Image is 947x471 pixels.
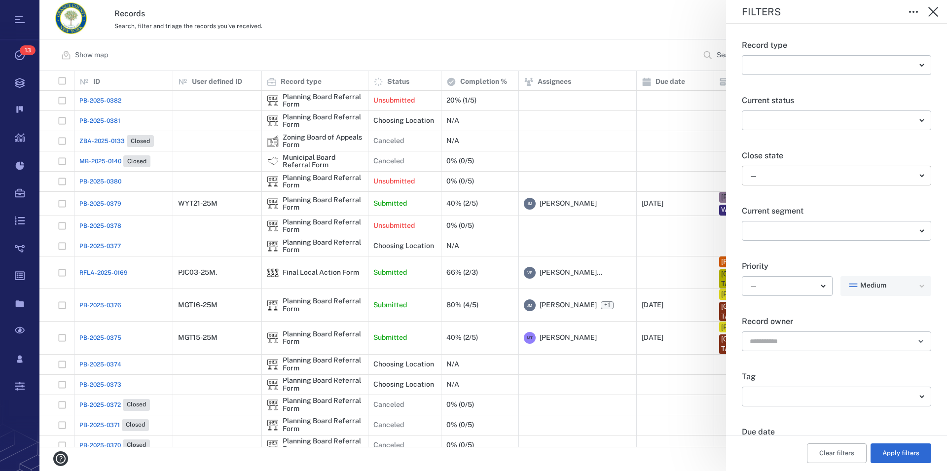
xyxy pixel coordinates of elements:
button: Close [923,2,943,22]
p: Tag [742,371,931,383]
span: Medium [860,281,886,290]
p: Record owner [742,316,931,327]
div: — [750,281,817,292]
button: Clear filters [807,443,867,463]
p: Record type [742,39,931,51]
button: Toggle to Edit Boxes [904,2,923,22]
p: Current segment [742,205,931,217]
div: — [750,170,915,181]
span: Help [22,7,41,16]
p: Close state [742,150,931,162]
button: Open [914,334,928,348]
div: Filters [742,7,896,17]
span: 13 [20,45,36,55]
button: Apply filters [871,443,931,463]
p: Priority [742,260,931,272]
p: Due date [742,426,931,438]
p: Current status [742,95,931,107]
